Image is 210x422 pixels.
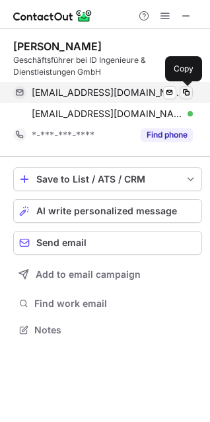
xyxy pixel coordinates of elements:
span: Find work email [34,298,197,310]
span: [EMAIL_ADDRESS][DOMAIN_NAME] [32,87,183,99]
button: AI write personalized message [13,199,202,223]
span: Send email [36,237,87,248]
button: Send email [13,231,202,255]
span: AI write personalized message [36,206,177,216]
button: save-profile-one-click [13,167,202,191]
div: Geschäftsführer bei ID Ingenieure & Dienstleistungen GmbH [13,54,202,78]
button: Find work email [13,294,202,313]
img: ContactOut v5.3.10 [13,8,92,24]
span: Add to email campaign [36,269,141,280]
div: [PERSON_NAME] [13,40,102,53]
button: Reveal Button [141,128,193,142]
button: Add to email campaign [13,263,202,286]
button: Notes [13,321,202,339]
div: Save to List / ATS / CRM [36,174,179,185]
span: Notes [34,324,197,336]
span: [EMAIL_ADDRESS][DOMAIN_NAME] [32,108,183,120]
